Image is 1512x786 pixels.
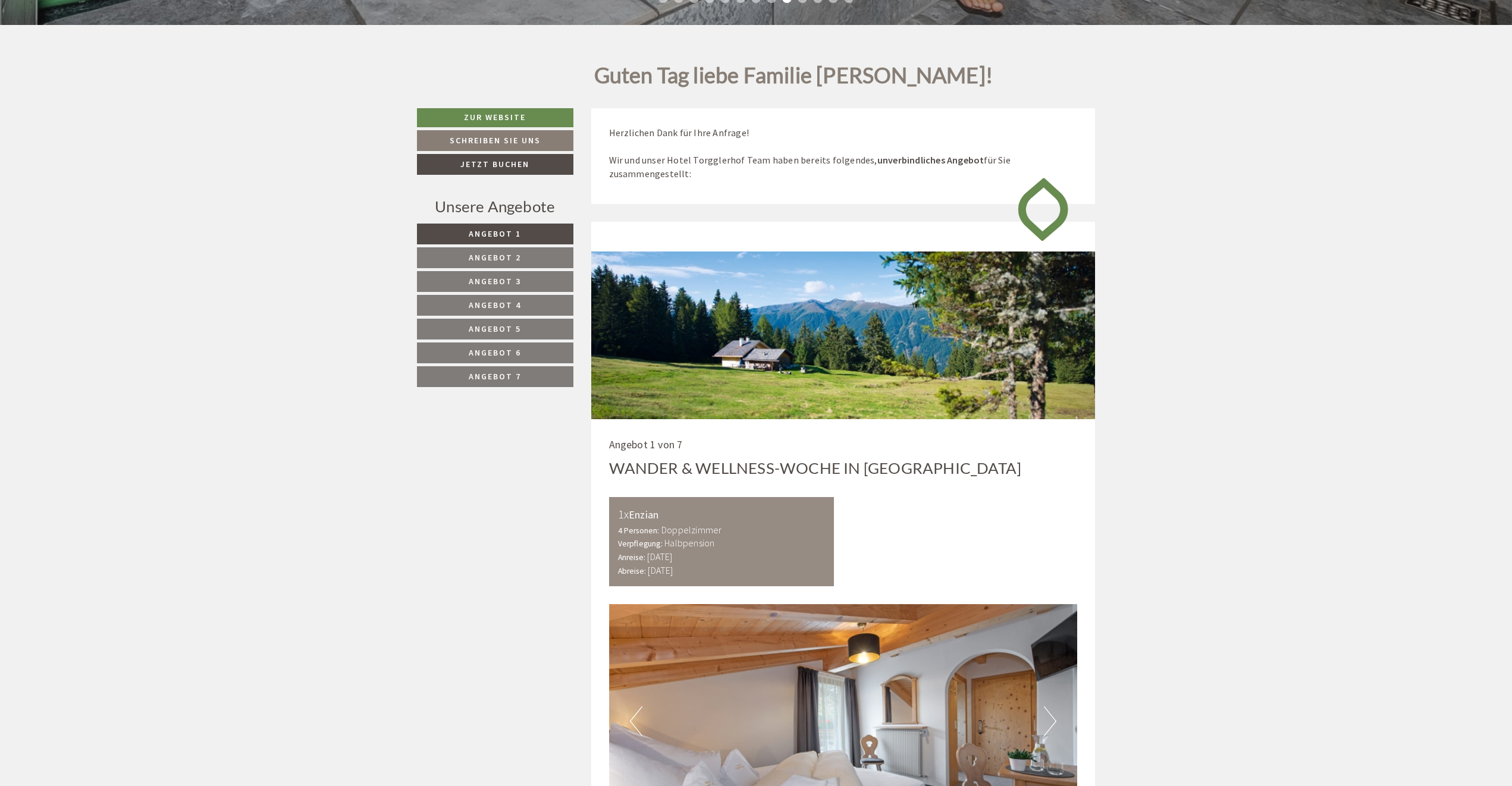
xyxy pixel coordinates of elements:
[417,108,573,127] a: Zur Website
[618,507,629,521] b: 1x
[417,154,573,175] a: Jetzt buchen
[469,252,521,263] span: Angebot 2
[1044,706,1056,736] button: Next
[18,35,189,45] div: [GEOGRAPHIC_DATA]
[417,196,573,218] div: Unsere Angebote
[618,552,646,562] small: Anreise:
[591,251,1096,420] img: wander-wellness-woche-in-suedtirol-De6-cwm-5915p.jpg
[469,323,521,334] span: Angebot 5
[609,126,1078,180] p: Herzlichen Dank für Ihre Anfrage! Wir und unser Hotel Torgglerhof Team haben bereits folgendes, f...
[469,371,521,382] span: Angebot 7
[648,564,673,576] b: [DATE]
[397,313,469,334] button: Senden
[609,438,683,451] span: Angebot 1 von 7
[618,566,647,576] small: Abreise:
[212,10,256,30] div: [DATE]
[417,130,573,151] a: Schreiben Sie uns
[647,551,672,562] b: [DATE]
[18,58,189,67] small: 21:53
[618,506,826,523] div: Enzian
[618,539,663,549] small: Verpflegung:
[630,706,642,736] button: Previous
[469,276,521,287] span: Angebot 3
[661,524,722,536] b: Doppelzimmer
[877,154,984,166] strong: unverbindliches Angebot
[1009,167,1077,251] img: image
[664,537,714,549] b: Halbpension
[469,347,521,358] span: Angebot 6
[618,526,660,536] small: 4 Personen:
[469,228,521,239] span: Angebot 1
[594,64,993,93] h1: Guten Tag liebe Familie [PERSON_NAME]!
[469,300,521,310] span: Angebot 4
[10,33,195,69] div: Guten Tag, wie können wir Ihnen helfen?
[609,457,1022,479] div: Wander & Wellness-Woche in [GEOGRAPHIC_DATA]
